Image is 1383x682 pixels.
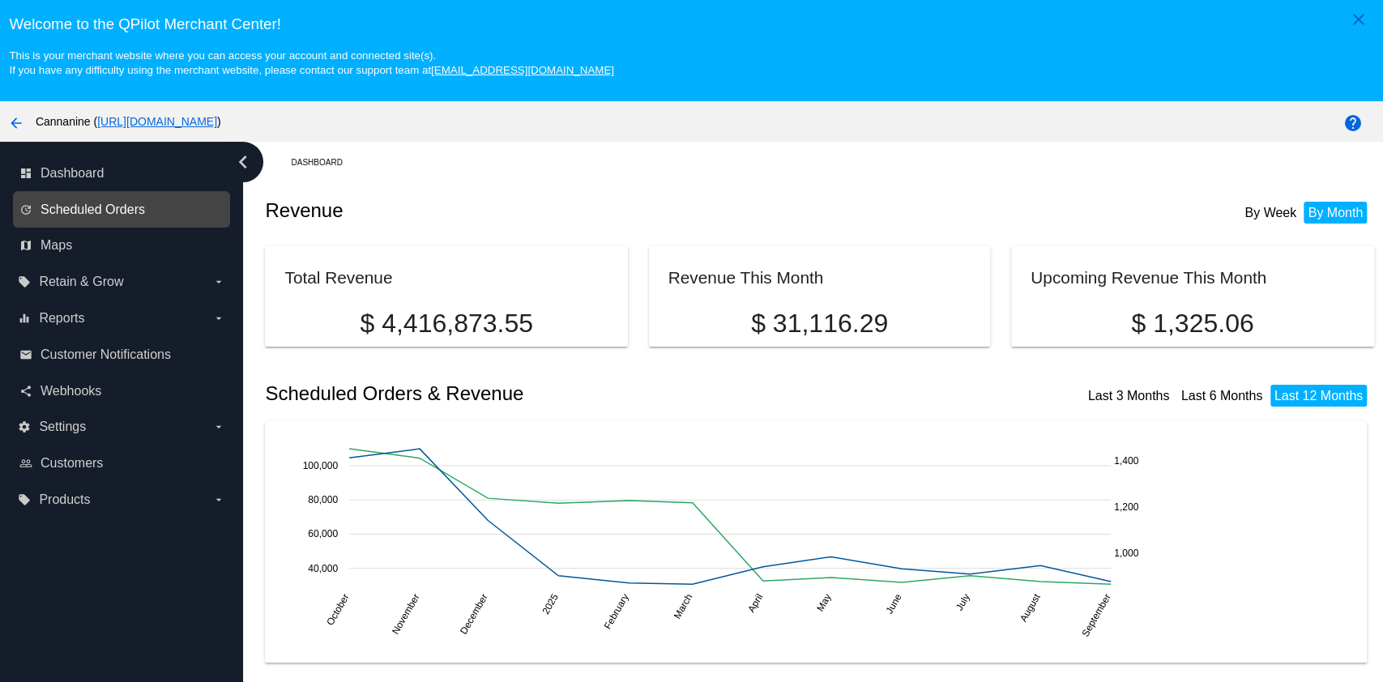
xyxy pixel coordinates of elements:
text: August [1018,591,1043,624]
span: Reports [39,311,84,326]
a: Last 6 Months [1181,389,1263,403]
h3: Welcome to the QPilot Merchant Center! [9,15,1373,33]
text: June [884,591,904,616]
i: equalizer [18,312,31,325]
text: April [746,592,766,615]
text: 60,000 [309,528,339,539]
text: March [672,592,695,621]
i: arrow_drop_down [212,493,225,506]
h2: Upcoming Revenue This Month [1031,268,1266,287]
li: By Month [1304,202,1367,224]
span: Dashboard [41,166,104,181]
a: Dashboard [291,150,356,175]
span: Customer Notifications [41,347,171,362]
text: October [325,592,352,628]
p: $ 4,416,873.55 [284,309,608,339]
span: Maps [41,238,72,253]
i: chevron_left [230,149,256,175]
span: Products [39,492,90,507]
text: 1,400 [1114,455,1138,467]
li: By Week [1240,202,1300,224]
a: share Webhooks [19,378,225,404]
a: people_outline Customers [19,450,225,476]
i: people_outline [19,457,32,470]
i: settings [18,420,31,433]
i: local_offer [18,493,31,506]
text: 1,200 [1114,501,1138,513]
text: February [602,592,631,632]
i: arrow_drop_down [212,420,225,433]
span: Webhooks [41,384,101,399]
i: dashboard [19,167,32,180]
a: Last 12 Months [1274,389,1363,403]
text: July [954,592,972,612]
text: November [390,592,422,637]
text: 2025 [540,591,561,616]
text: 100,000 [303,460,339,471]
text: 1,000 [1114,548,1138,559]
a: [URL][DOMAIN_NAME] [97,115,217,128]
h2: Total Revenue [284,268,392,287]
i: map [19,239,32,252]
a: [EMAIL_ADDRESS][DOMAIN_NAME] [431,64,614,76]
text: 80,000 [309,494,339,505]
text: September [1080,592,1113,639]
i: share [19,385,32,398]
h2: Revenue [265,199,819,222]
i: local_offer [18,275,31,288]
h2: Scheduled Orders & Revenue [265,382,819,405]
a: dashboard Dashboard [19,160,225,186]
text: 40,000 [309,562,339,573]
i: email [19,348,32,361]
mat-icon: help [1343,113,1363,133]
span: Retain & Grow [39,275,123,289]
text: May [814,592,833,614]
h2: Revenue This Month [668,268,824,287]
i: arrow_drop_down [212,275,225,288]
p: $ 1,325.06 [1031,309,1354,339]
mat-icon: close [1349,10,1368,29]
text: December [458,592,490,637]
a: email Customer Notifications [19,342,225,368]
span: Scheduled Orders [41,202,145,217]
a: update Scheduled Orders [19,197,225,223]
span: Cannanine ( ) [36,115,221,128]
p: $ 31,116.29 [668,309,971,339]
a: Last 3 Months [1088,389,1170,403]
small: This is your merchant website where you can access your account and connected site(s). If you hav... [9,49,613,76]
mat-icon: arrow_back [6,113,26,133]
span: Customers [41,456,103,471]
span: Settings [39,420,86,434]
i: update [19,203,32,216]
a: map Maps [19,232,225,258]
i: arrow_drop_down [212,312,225,325]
